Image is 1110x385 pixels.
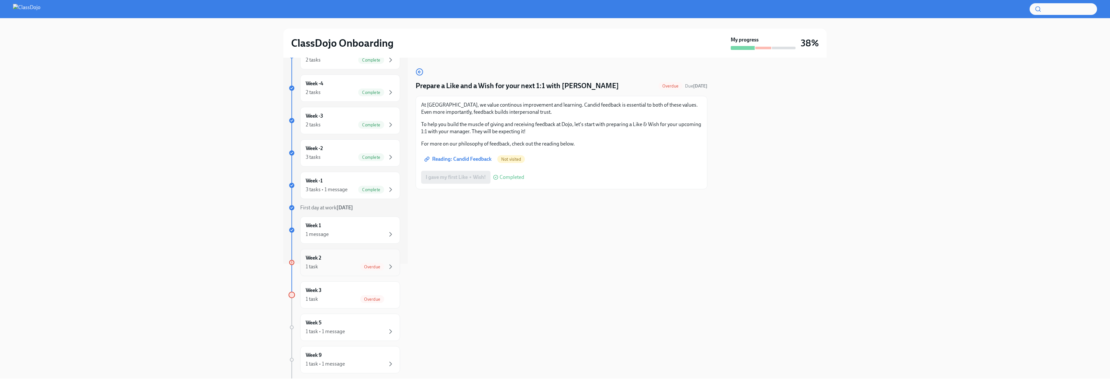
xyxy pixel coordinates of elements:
h3: 38% [801,37,819,49]
span: October 10th, 2025 12:00 [685,83,707,89]
h6: Week 9 [306,352,322,359]
h6: Week 2 [306,254,321,262]
h6: Week -1 [306,177,323,184]
div: 1 task • 1 message [306,328,345,335]
div: 1 message [306,231,329,238]
a: Week -23 tasksComplete [289,139,400,167]
a: First day at work[DATE] [289,204,400,211]
span: Not visited [497,157,525,162]
h6: Week -4 [306,80,323,87]
span: Complete [358,90,384,95]
p: For more on our philosophy of feedback, check out the reading below. [421,140,702,147]
span: Complete [358,155,384,160]
span: Complete [358,58,384,63]
a: Week 31 taskOverdue [289,281,400,309]
h4: Prepare a Like and a Wish for your next 1:1 with [PERSON_NAME] [416,81,619,91]
p: To help you build the muscle of giving and receiving feedback at Dojo, let's start with preparing... [421,121,702,135]
a: Week -13 tasks • 1 messageComplete [289,172,400,199]
div: 1 task • 1 message [306,360,345,367]
div: 3 tasks [306,154,321,161]
div: 2 tasks [306,121,321,128]
span: Complete [358,187,384,192]
img: ClassDojo [13,4,41,14]
div: 1 task [306,296,318,303]
span: Overdue [360,264,384,269]
a: Week -42 tasksComplete [289,75,400,102]
span: First day at work [300,204,353,211]
div: 2 tasks [306,89,321,96]
a: Week -32 tasksComplete [289,107,400,134]
span: Completed [500,175,524,180]
strong: [DATE] [693,83,707,89]
h2: ClassDojo Onboarding [291,37,394,50]
span: Due [685,83,707,89]
div: 1 task [306,263,318,270]
div: 3 tasks • 1 message [306,186,348,193]
span: Overdue [658,84,682,88]
h6: Week 3 [306,287,322,294]
a: Week 11 message [289,216,400,244]
strong: [DATE] [337,204,353,211]
h6: Week -2 [306,145,323,152]
strong: My progress [731,36,759,43]
a: Week 51 task • 1 message [289,314,400,341]
div: 2 tasks [306,56,321,64]
span: Reading: Candid Feedback [426,156,491,162]
a: Reading: Candid Feedback [421,153,496,166]
h6: Week 5 [306,319,322,326]
a: Week 21 taskOverdue [289,249,400,276]
span: Overdue [360,297,384,302]
h6: Week 1 [306,222,321,229]
span: Complete [358,122,384,127]
h6: Week -3 [306,112,323,120]
a: Week 91 task • 1 message [289,346,400,373]
p: At [GEOGRAPHIC_DATA], we value continous improvement and learning. Candid feedback is essential t... [421,101,702,116]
